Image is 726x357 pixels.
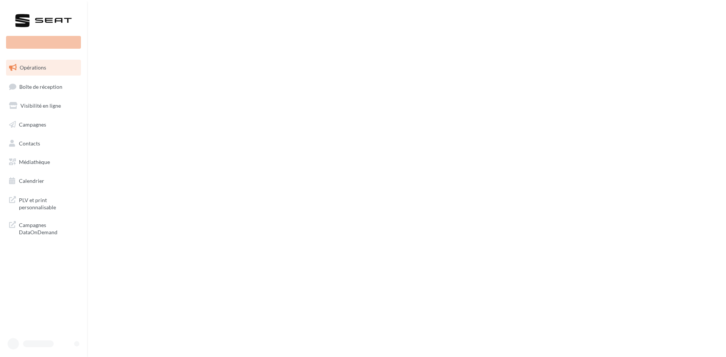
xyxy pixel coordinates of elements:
span: Opérations [20,64,46,71]
a: Contacts [5,136,82,151]
span: Campagnes [19,121,46,128]
a: Visibilité en ligne [5,98,82,114]
a: PLV et print personnalisable [5,192,82,214]
span: Campagnes DataOnDemand [19,220,78,236]
a: Calendrier [5,173,82,189]
a: Campagnes DataOnDemand [5,217,82,239]
span: Visibilité en ligne [20,102,61,109]
span: Médiathèque [19,159,50,165]
span: PLV et print personnalisable [19,195,78,211]
span: Boîte de réception [19,83,62,90]
div: Nouvelle campagne [6,36,81,49]
a: Boîte de réception [5,79,82,95]
a: Campagnes [5,117,82,133]
a: Médiathèque [5,154,82,170]
a: Opérations [5,60,82,76]
span: Contacts [19,140,40,146]
span: Calendrier [19,178,44,184]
